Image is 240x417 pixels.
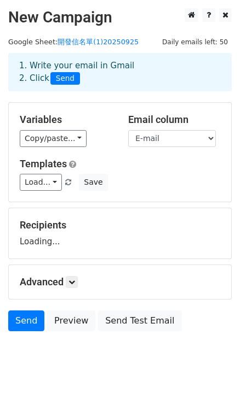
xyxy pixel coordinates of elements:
a: 開發信名單(1)20250925 [58,38,139,46]
span: Daily emails left: 50 [158,36,232,48]
a: Daily emails left: 50 [158,38,232,46]
span: Send [50,72,80,85]
h5: Variables [20,114,112,126]
a: Load... [20,174,62,191]
h5: Advanced [20,276,220,288]
h5: Recipients [20,219,220,231]
a: Templates [20,158,67,169]
button: Save [79,174,107,191]
h5: Email column [128,114,220,126]
a: Preview [47,310,95,331]
h2: New Campaign [8,8,232,27]
div: Loading... [20,219,220,248]
a: Send [8,310,44,331]
a: Copy/paste... [20,130,87,147]
small: Google Sheet: [8,38,139,46]
a: Send Test Email [98,310,181,331]
div: 1. Write your email in Gmail 2. Click [11,60,229,85]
